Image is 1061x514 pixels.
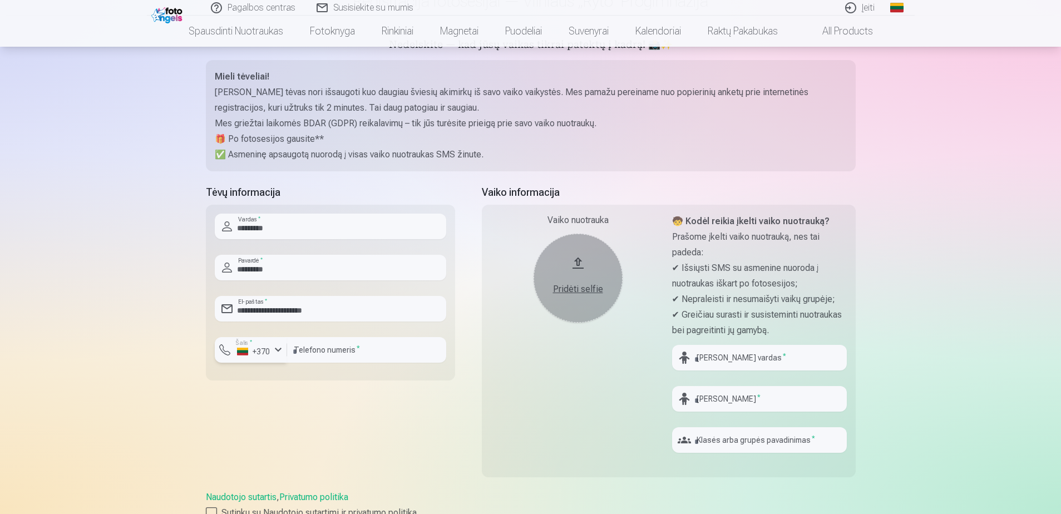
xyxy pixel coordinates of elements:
div: Pridėti selfie [545,283,611,296]
h5: Tėvų informacija [206,185,455,200]
a: Spausdinti nuotraukas [175,16,297,47]
p: ✔ Greičiau surasti ir susisteminti nuotraukas bei pagreitinti jų gamybą. [672,307,847,338]
a: Suvenyrai [555,16,622,47]
p: ✔ Nepraleisti ir nesumaišyti vaikų grupėje; [672,291,847,307]
p: ✔ Išsiųsti SMS su asmenine nuoroda į nuotraukas iškart po fotosesijos; [672,260,847,291]
p: ✅ Asmeninę apsaugotą nuorodą į visas vaiko nuotraukas SMS žinute. [215,147,847,162]
a: Raktų pakabukas [694,16,791,47]
p: Prašome įkelti vaiko nuotrauką, nes tai padeda: [672,229,847,260]
a: Privatumo politika [279,492,348,502]
button: Pridėti selfie [534,234,623,323]
p: 🎁 Po fotosesijos gausite** [215,131,847,147]
a: All products [791,16,886,47]
strong: Mieli tėveliai! [215,71,269,82]
div: +370 [237,346,270,357]
button: Šalis*+370 [215,337,287,363]
strong: 🧒 Kodėl reikia įkelti vaiko nuotrauką? [672,216,830,226]
label: Šalis [233,339,255,347]
a: Rinkiniai [368,16,427,47]
a: Puodeliai [492,16,555,47]
div: Vaiko nuotrauka [491,214,665,227]
a: Kalendoriai [622,16,694,47]
p: [PERSON_NAME] tėvas nori išsaugoti kuo daugiau šviesių akimirkų iš savo vaiko vaikystės. Mes pama... [215,85,847,116]
img: /fa2 [151,4,185,23]
p: Mes griežtai laikomės BDAR (GDPR) reikalavimų – tik jūs turėsite prieigą prie savo vaiko nuotraukų. [215,116,847,131]
a: Magnetai [427,16,492,47]
h5: Vaiko informacija [482,185,856,200]
a: Naudotojo sutartis [206,492,277,502]
a: Fotoknyga [297,16,368,47]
